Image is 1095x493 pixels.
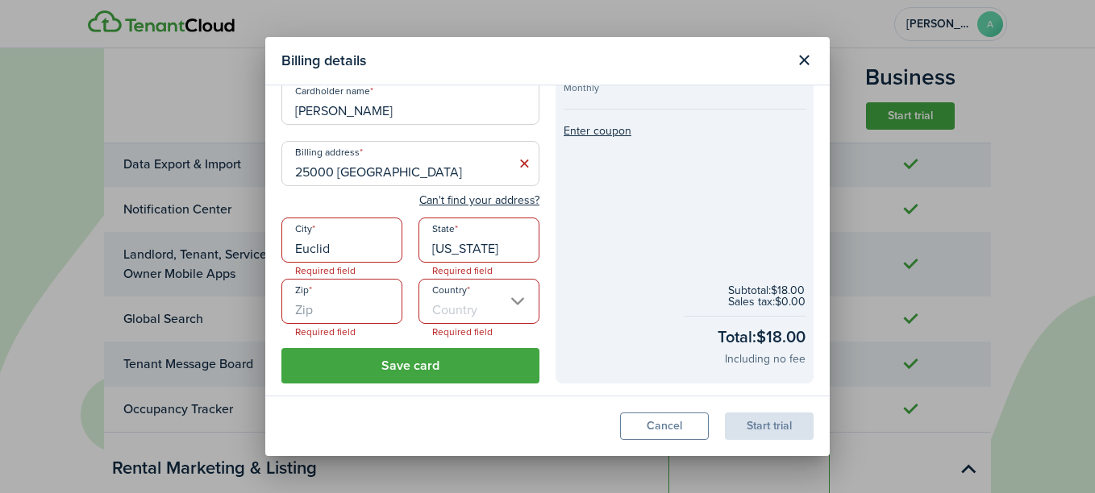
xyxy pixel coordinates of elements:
[281,141,539,186] input: Start typing the address and then select from the dropdown
[419,324,506,340] span: Required field
[281,217,402,263] input: City
[418,217,539,263] input: State
[419,193,539,209] button: Can't find your address?
[564,83,745,93] checkout-summary-item-description: Monthly
[281,45,786,77] modal-title: Billing details
[282,263,368,279] span: Required field
[728,296,806,308] checkout-subtotal-item: Sales tax: $0.00
[281,279,402,324] input: Zip
[564,126,631,137] button: Enter coupon
[418,279,539,324] input: Country
[419,263,506,279] span: Required field
[282,324,368,340] span: Required field
[620,412,709,440] button: Cancel
[728,285,806,296] checkout-subtotal-item: Subtotal: $18.00
[718,325,806,349] checkout-total-main: Total: $18.00
[790,47,818,74] button: Close modal
[725,350,806,367] checkout-total-secondary: Including no fee
[281,348,539,383] button: Save card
